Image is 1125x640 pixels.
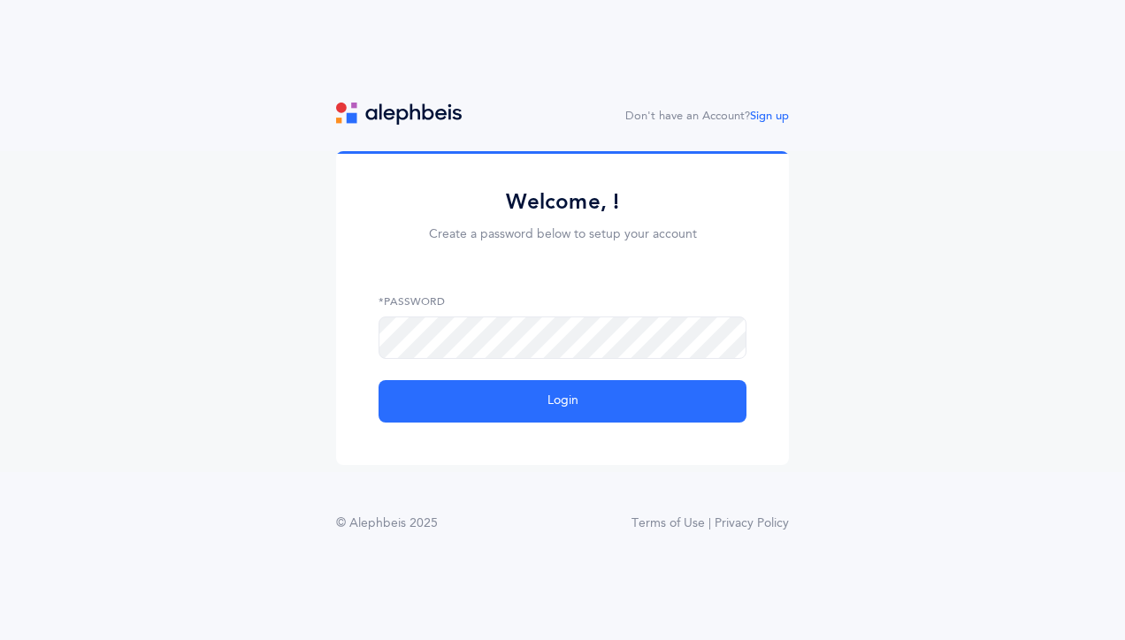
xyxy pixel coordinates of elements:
img: logo.svg [336,103,462,125]
h2: Welcome, ! [379,188,746,216]
a: Terms of Use | Privacy Policy [631,514,789,533]
span: Login [547,392,578,410]
label: *Password [379,293,746,309]
div: © Alephbeis 2025 [336,514,438,533]
p: Create a password below to setup your account [379,225,746,244]
div: Don't have an Account? [625,108,789,126]
button: Login [379,380,746,423]
a: Sign up [750,110,789,122]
